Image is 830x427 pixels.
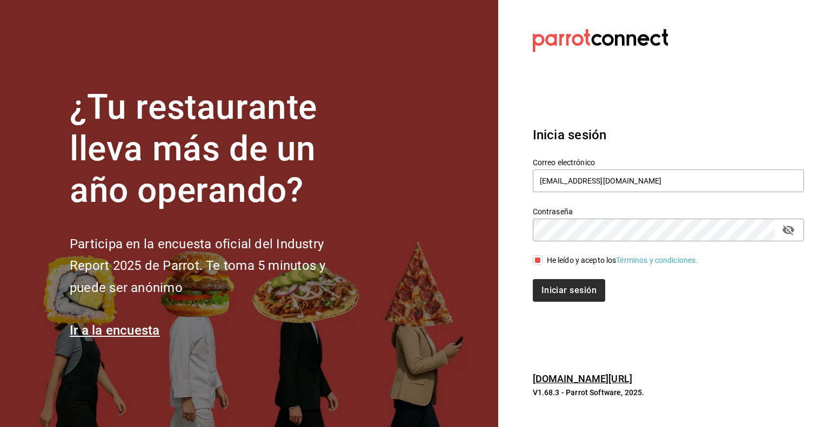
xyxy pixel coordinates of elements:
[533,279,605,302] button: Iniciar sesión
[533,170,804,192] input: Ingresa tu correo electrónico
[616,256,698,265] a: Términos y condiciones.
[533,387,804,398] p: V1.68.3 - Parrot Software, 2025.
[533,125,804,145] h3: Inicia sesión
[70,323,160,338] a: Ir a la encuesta
[533,159,804,166] label: Correo electrónico
[70,87,362,211] h1: ¿Tu restaurante lleva más de un año operando?
[779,221,798,239] button: passwordField
[547,255,698,266] div: He leído y acepto los
[533,373,632,384] a: [DOMAIN_NAME][URL]
[533,208,804,215] label: Contraseña
[70,233,362,299] h2: Participa en la encuesta oficial del Industry Report 2025 de Parrot. Te toma 5 minutos y puede se...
